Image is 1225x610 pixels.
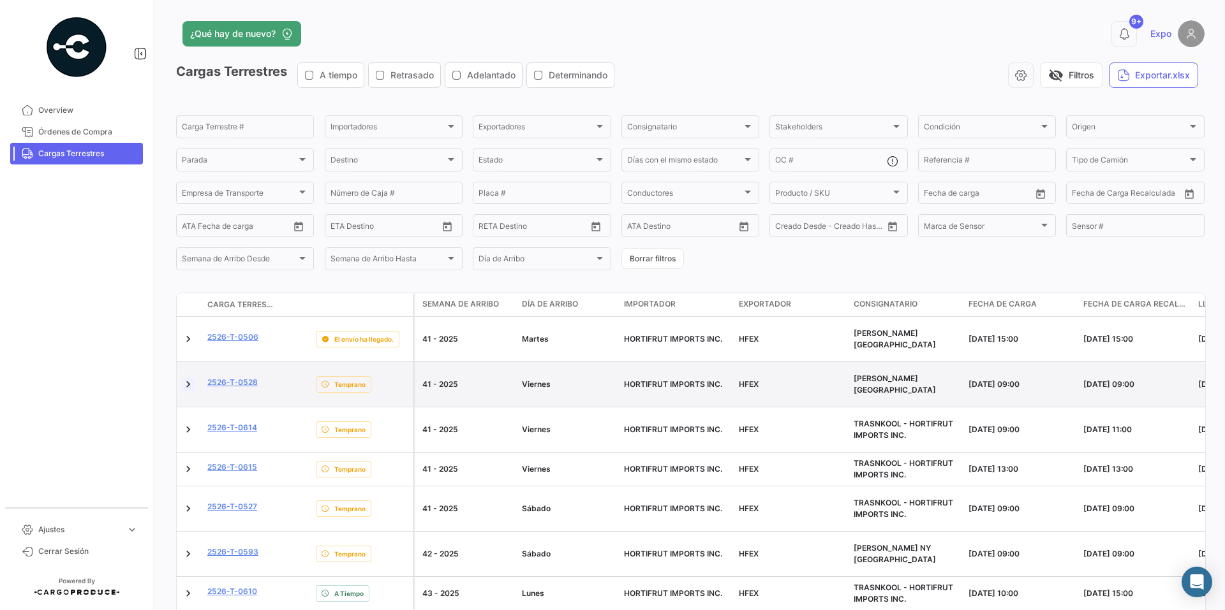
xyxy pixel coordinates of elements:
[522,298,578,310] span: Día de Arribo
[422,548,512,560] div: 42 - 2025
[479,223,501,232] input: Desde
[775,223,822,232] input: Creado Desde
[739,298,791,310] span: Exportador
[182,548,195,560] a: Expand/Collapse Row
[38,148,138,159] span: Cargas Terrestres
[675,223,726,232] input: ATA Hasta
[969,334,1018,344] span: [DATE] 15:00
[1031,184,1050,203] button: Open calendar
[624,298,676,310] span: Importador
[334,549,366,559] span: Temprano
[10,99,143,121] a: Overview
[10,143,143,164] a: Cargas Terrestres
[522,333,614,345] div: Martes
[182,223,222,232] input: ATD Desde
[422,588,512,599] div: 43 - 2025
[207,377,258,388] a: 2526-T-0528
[854,498,953,519] span: TRASNKOOL - HORTIFRUT IMPORTS INC.
[1072,191,1095,200] input: Desde
[422,463,512,475] div: 41 - 2025
[207,501,257,512] a: 2526-T-0527
[854,419,953,440] span: TRASNKOOL - HORTIFRUT IMPORTS INC.
[1178,20,1205,47] img: placeholder-user.png
[854,298,917,310] span: Consignatario
[517,293,619,316] datatable-header-cell: Día de Arribo
[624,379,722,389] span: HORTIFRUT IMPORTS INC.
[1104,191,1155,200] input: Hasta
[334,334,394,344] span: El envío ha llegado.
[969,298,1037,310] span: Fecha de carga
[956,191,1007,200] input: Hasta
[334,504,366,514] span: Temprano
[390,69,434,82] span: Retrasado
[969,464,1018,474] span: [DATE] 13:00
[1083,379,1134,389] span: [DATE] 09:00
[883,217,902,236] button: Open calendar
[126,524,138,535] span: expand_more
[289,217,308,236] button: Open calendar
[182,191,297,200] span: Empresa de Transporte
[739,588,759,598] span: HFEX
[445,63,522,87] button: Adelantado
[775,124,890,133] span: Stakeholders
[854,543,936,564] span: HANNAFORD NY DC
[330,256,445,265] span: Semana de Arribo Hasta
[619,293,734,316] datatable-header-cell: Importador
[624,464,722,474] span: HORTIFRUT IMPORTS INC.
[334,588,364,599] span: A Tiempo
[1040,62,1102,88] button: visibility_offFiltros
[775,191,890,200] span: Producto / SKU
[1083,425,1132,434] span: [DATE] 11:00
[334,464,366,474] span: Temprano
[207,299,274,310] span: Carga Terrestre #
[734,217,754,236] button: Open calendar
[182,463,195,476] a: Expand/Collapse Row
[1072,157,1187,166] span: Tipo de Camión
[734,293,849,316] datatable-header-cell: Exportador
[854,583,953,604] span: TRASNKOOL - HORTIFRUT IMPORTS INC.
[627,157,742,166] span: Días con el mismo estado
[330,223,353,232] input: Desde
[924,124,1039,133] span: Condición
[522,463,614,475] div: Viernes
[522,503,614,514] div: Sábado
[311,300,413,310] datatable-header-cell: Estado de Envio
[969,379,1020,389] span: [DATE] 09:00
[1078,293,1193,316] datatable-header-cell: Fecha de Carga Recalculada
[1150,27,1171,40] span: Expo
[739,504,759,513] span: HFEX
[739,549,759,558] span: HFEX
[624,425,722,434] span: HORTIFRUT IMPORTS INC.
[1083,504,1134,513] span: [DATE] 09:00
[415,293,517,316] datatable-header-cell: Semana de Arribo
[854,328,936,349] span: Wakefern Elizabeth NJ
[1083,334,1133,344] span: [DATE] 15:00
[739,379,759,389] span: HFEX
[330,124,445,133] span: Importadores
[849,293,963,316] datatable-header-cell: Consignatario
[854,374,936,395] span: Wakefern Elizabeth NJ
[10,121,143,143] a: Órdenes de Compra
[624,549,722,558] span: HORTIFRUT IMPORTS INC.
[624,588,722,598] span: HORTIFRUT IMPORTS INC.
[182,333,195,345] a: Expand/Collapse Row
[627,191,742,200] span: Conductores
[479,157,593,166] span: Estado
[969,549,1020,558] span: [DATE] 09:00
[422,379,512,390] div: 41 - 2025
[320,69,357,82] span: A tiempo
[627,223,666,232] input: ATA Desde
[369,63,440,87] button: Retrasado
[279,300,311,310] datatable-header-cell: Póliza
[739,334,759,344] span: HFEX
[202,294,279,316] datatable-header-cell: Carga Terrestre #
[467,69,516,82] span: Adelantado
[362,223,413,232] input: Hasta
[1182,567,1212,597] div: Abrir Intercom Messenger
[522,548,614,560] div: Sábado
[739,464,759,474] span: HFEX
[231,223,282,232] input: ATD Hasta
[207,461,257,473] a: 2526-T-0615
[422,424,512,435] div: 41 - 2025
[182,256,297,265] span: Semana de Arribo Desde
